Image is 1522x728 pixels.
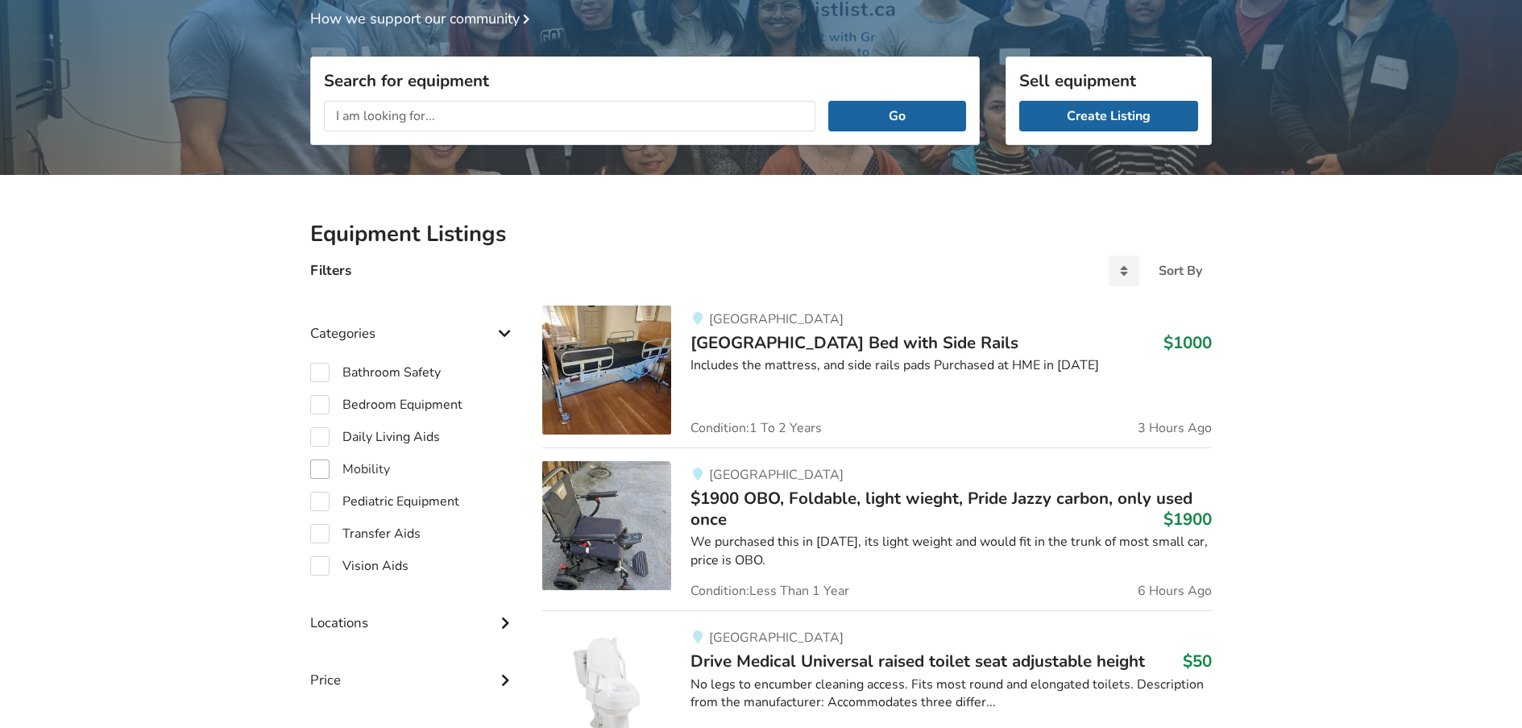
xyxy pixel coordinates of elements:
h3: $1000 [1163,332,1212,353]
span: 6 Hours Ago [1138,584,1212,597]
label: Transfer Aids [310,524,421,543]
span: [GEOGRAPHIC_DATA] [709,310,844,328]
input: I am looking for... [324,101,815,131]
div: Price [310,639,516,697]
span: Condition: Less Than 1 Year [690,584,849,597]
label: Bedroom Equipment [310,395,462,414]
label: Mobility [310,460,390,479]
span: [GEOGRAPHIC_DATA] [709,466,844,484]
span: [GEOGRAPHIC_DATA] [709,629,844,647]
a: How we support our community [310,9,536,28]
a: mobility-$1900 obo, foldable, light wieght, pride jazzy carbon, only used once [GEOGRAPHIC_DATA]$... [542,447,1212,611]
span: 3 Hours Ago [1138,422,1212,435]
div: Sort By [1159,264,1202,277]
div: Includes the mattress, and side rails pads Purchased at HME in [DATE] [690,356,1212,375]
div: Categories [310,293,516,350]
label: Bathroom Safety [310,363,441,382]
img: bedroom equipment-halsa hospital bed with side rails [542,306,671,435]
div: We purchased this in [DATE], its light weight and would fit in the trunk of most small car, price... [690,533,1212,570]
img: mobility-$1900 obo, foldable, light wieght, pride jazzy carbon, only used once [542,461,671,590]
a: bedroom equipment-halsa hospital bed with side rails[GEOGRAPHIC_DATA][GEOGRAPHIC_DATA] Bed with S... [542,306,1212,447]
h3: $50 [1183,651,1212,672]
span: $1900 OBO, Foldable, light wieght, Pride Jazzy carbon, only used once [690,487,1192,530]
label: Daily Living Aids [310,427,440,447]
h3: $1900 [1163,509,1212,530]
a: Create Listing [1019,101,1198,131]
h3: Sell equipment [1019,70,1198,91]
div: Locations [310,582,516,639]
span: Drive Medical Universal raised toilet seat adjustable height [690,650,1145,672]
div: No legs to encumber cleaning access. Fits most round and elongated toilets. Description from the ... [690,676,1212,713]
label: Pediatric Equipment [310,492,459,511]
span: Condition: 1 To 2 Years [690,422,822,435]
span: [GEOGRAPHIC_DATA] Bed with Side Rails [690,331,1018,354]
button: Go [828,101,966,131]
h4: Filters [310,261,351,280]
h3: Search for equipment [324,70,966,91]
label: Vision Aids [310,556,408,576]
h2: Equipment Listings [310,220,1212,248]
